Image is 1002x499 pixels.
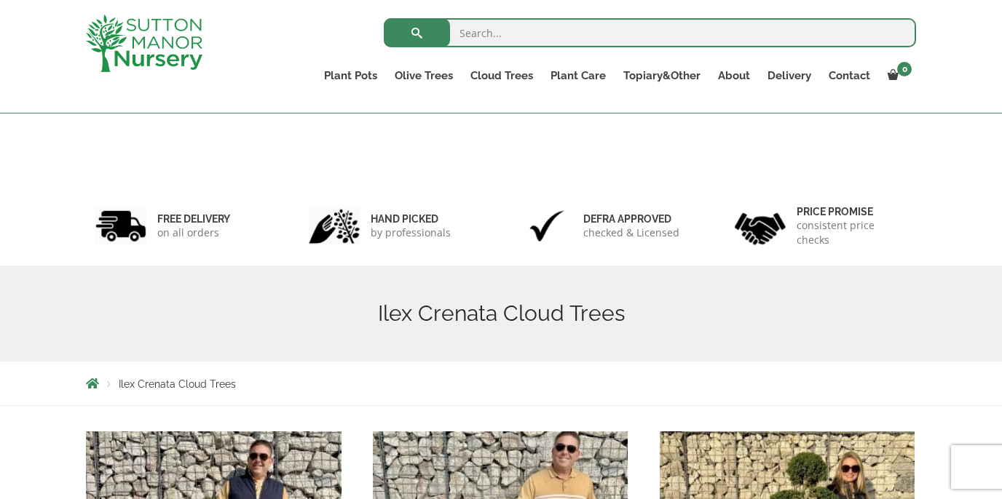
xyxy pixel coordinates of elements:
[797,205,907,218] h6: Price promise
[583,212,679,225] h6: Defra approved
[759,65,820,86] a: Delivery
[119,378,236,390] span: Ilex Crenata Cloud Trees
[521,207,572,244] img: 3.jpg
[735,204,786,248] img: 4.jpg
[542,65,615,86] a: Plant Care
[615,65,709,86] a: Topiary&Other
[797,218,907,247] p: consistent price checks
[879,65,916,86] a: 0
[709,65,759,86] a: About
[95,207,146,244] img: 1.jpg
[371,225,451,240] p: by professionals
[820,65,879,86] a: Contact
[157,212,230,225] h6: FREE DELIVERY
[386,65,462,86] a: Olive Trees
[86,15,202,72] img: logo
[157,225,230,240] p: on all orders
[583,225,679,240] p: checked & Licensed
[462,65,542,86] a: Cloud Trees
[371,212,451,225] h6: hand picked
[86,300,916,327] h1: Ilex Crenata Cloud Trees
[309,207,360,244] img: 2.jpg
[86,378,916,389] nav: Breadcrumbs
[315,65,386,86] a: Plant Pots
[897,62,912,76] span: 0
[384,18,916,47] input: Search...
